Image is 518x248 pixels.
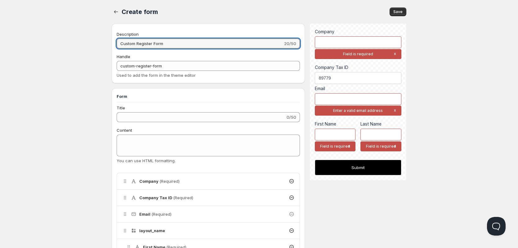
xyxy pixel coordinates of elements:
input: Private internal description [117,39,283,48]
span: You can use HTML formatting. [117,158,176,163]
div: Field is required [315,49,401,59]
label: Company [315,29,401,35]
h4: Company [139,178,180,184]
label: Company Tax ID [315,64,401,71]
span: Handle [117,54,130,59]
div: Email [315,85,401,92]
span: Content [117,128,132,133]
button: Submit [315,160,401,175]
h4: Email [139,211,172,217]
h4: layout_name [139,227,165,234]
h4: Company Tax ID [139,195,193,201]
span: Save [393,9,403,14]
div: Field is required [315,141,356,151]
span: Description [117,32,139,37]
span: Title [117,105,125,110]
iframe: Help Scout Beacon - Open [487,217,506,236]
h3: Form [117,93,300,99]
button: Save [390,7,406,16]
div: Enter a valid email address [315,106,401,116]
div: Field is required [360,141,401,151]
label: Last Name [360,121,401,127]
span: Create form [122,8,158,16]
span: (Required) [159,179,180,184]
span: Used to add the form in the theme editor [117,73,196,78]
span: (Required) [173,195,193,200]
span: (Required) [151,212,172,217]
label: First Name [315,121,356,127]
